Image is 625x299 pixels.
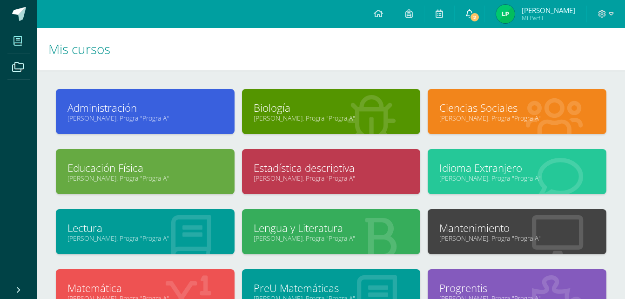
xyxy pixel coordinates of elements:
[254,114,409,122] a: [PERSON_NAME]. Progra "Progra A"
[439,174,595,183] a: [PERSON_NAME]. Progra "Progra A"
[254,101,409,115] a: Biología
[48,40,110,58] span: Mis cursos
[496,5,515,23] img: 5bd285644e8b6dbc372e40adaaf14996.png
[522,14,575,22] span: Mi Perfil
[254,234,409,243] a: [PERSON_NAME]. Progra "Progra A"
[67,101,223,115] a: Administración
[439,221,595,235] a: Mantenimiento
[470,12,480,22] span: 2
[67,174,223,183] a: [PERSON_NAME]. Progra "Progra A"
[254,174,409,183] a: [PERSON_NAME]. Progra "Progra A"
[254,161,409,175] a: Estadística descriptiva
[67,281,223,295] a: Matemática
[439,101,595,115] a: Ciencias Sociales
[67,114,223,122] a: [PERSON_NAME]. Progra "Progra A"
[439,234,595,243] a: [PERSON_NAME]. Progra "Progra A"
[439,161,595,175] a: Idioma Extranjero
[67,161,223,175] a: Educación Física
[67,234,223,243] a: [PERSON_NAME]. Progra "Progra A"
[439,114,595,122] a: [PERSON_NAME]. Progra "Progra A"
[254,221,409,235] a: Lengua y Literatura
[67,221,223,235] a: Lectura
[439,281,595,295] a: Progrentis
[522,6,575,15] span: [PERSON_NAME]
[254,281,409,295] a: PreU Matemáticas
